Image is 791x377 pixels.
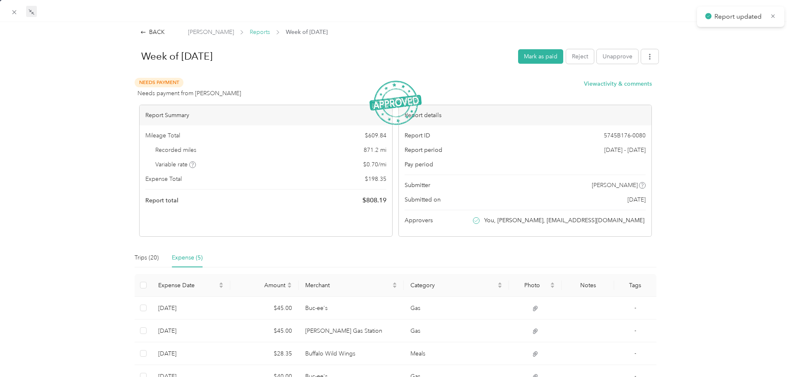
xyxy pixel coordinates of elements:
td: Buffalo Wild Wings [299,342,404,365]
span: Submitted on [405,195,441,204]
span: You, [PERSON_NAME], [EMAIL_ADDRESS][DOMAIN_NAME] [484,216,644,225]
td: 9-26-2025 [152,297,230,319]
span: Expense Total [145,175,182,183]
span: Needs Payment [135,78,183,87]
span: Pay period [405,160,433,169]
button: Reject [566,49,594,64]
span: Reports [250,28,270,36]
div: Tags [621,282,650,289]
th: Merchant [299,274,404,297]
span: - [634,350,636,357]
div: Report details [399,105,651,125]
span: Report period [405,146,442,154]
td: $45.00 [230,297,299,319]
span: Photo [516,282,548,289]
th: Expense Date [152,274,230,297]
span: [DATE] - [DATE] [604,146,646,154]
button: Unapprove [597,49,638,64]
th: Category [404,274,509,297]
span: $ 0.70 / mi [363,160,386,169]
span: caret-down [497,284,502,289]
td: - [614,342,656,365]
span: - [634,304,636,311]
div: Expense (5) [172,253,203,262]
td: Buc-ee's [299,297,404,319]
td: - [614,297,656,319]
span: caret-down [550,284,555,289]
span: caret-up [497,281,502,286]
span: Mileage Total [145,131,180,140]
span: Submitter [405,181,430,190]
td: Gas [404,297,509,319]
td: Meals [404,342,509,365]
button: Viewactivity & comments [584,79,652,88]
td: 9-25-2025 [152,319,230,342]
p: Report updated [714,12,764,22]
span: Needs payment from [PERSON_NAME] [137,89,241,98]
div: Trips (20) [135,253,159,262]
span: [DATE] [627,195,646,204]
td: Casey's Gas Station [299,319,404,342]
span: [PERSON_NAME] [592,181,638,190]
button: Mark as paid [518,49,563,64]
img: ApprovedStamp [369,81,422,125]
span: Approvers [405,216,433,225]
span: Week of [DATE] [286,28,328,36]
th: Photo [509,274,562,297]
span: caret-down [219,284,224,289]
th: Notes [562,274,614,297]
td: 9-24-2025 [152,342,230,365]
span: Report total [145,196,178,205]
th: Amount [230,274,299,297]
span: 5745B176-0080 [604,131,646,140]
span: caret-up [219,281,224,286]
span: $ 808.19 [362,195,386,205]
td: $45.00 [230,319,299,342]
span: Variable rate [155,160,196,169]
td: - [614,319,656,342]
span: $ 198.35 [365,175,386,183]
span: caret-down [287,284,292,289]
h1: Week of September 22 2025 [133,46,512,66]
th: Tags [614,274,656,297]
span: Report ID [405,131,430,140]
span: Category [410,282,496,289]
span: 871.2 mi [364,146,386,154]
span: [PERSON_NAME] [188,28,234,36]
div: BACK [140,28,165,36]
td: Gas [404,319,509,342]
td: $28.35 [230,342,299,365]
span: Expense Date [158,282,217,289]
div: Report Summary [140,105,392,125]
span: Amount [237,282,285,289]
span: Merchant [305,282,391,289]
span: - [634,327,636,334]
span: Recorded miles [155,146,196,154]
span: $ 609.84 [365,131,386,140]
iframe: Everlance-gr Chat Button Frame [745,331,791,377]
span: caret-up [550,281,555,286]
span: caret-up [287,281,292,286]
